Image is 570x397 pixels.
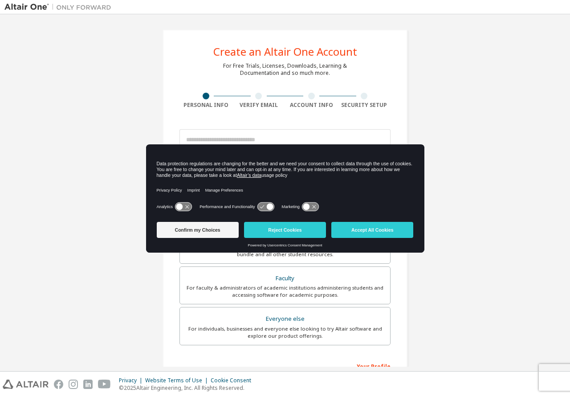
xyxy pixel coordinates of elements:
[179,359,391,373] div: Your Profile
[185,313,385,325] div: Everyone else
[83,380,93,389] img: linkedin.svg
[185,284,385,299] div: For faculty & administrators of academic institutions administering students and accessing softwa...
[98,380,111,389] img: youtube.svg
[223,62,347,77] div: For Free Trials, Licenses, Downloads, Learning & Documentation and so much more.
[4,3,116,12] img: Altair One
[285,102,338,109] div: Account Info
[338,102,391,109] div: Security Setup
[185,272,385,285] div: Faculty
[232,102,285,109] div: Verify Email
[145,377,211,384] div: Website Terms of Use
[211,377,256,384] div: Cookie Consent
[3,380,49,389] img: altair_logo.svg
[179,102,232,109] div: Personal Info
[213,46,357,57] div: Create an Altair One Account
[119,377,145,384] div: Privacy
[119,384,256,392] p: © 2025 Altair Engineering, Inc. All Rights Reserved.
[69,380,78,389] img: instagram.svg
[185,325,385,340] div: For individuals, businesses and everyone else looking to try Altair software and explore our prod...
[54,380,63,389] img: facebook.svg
